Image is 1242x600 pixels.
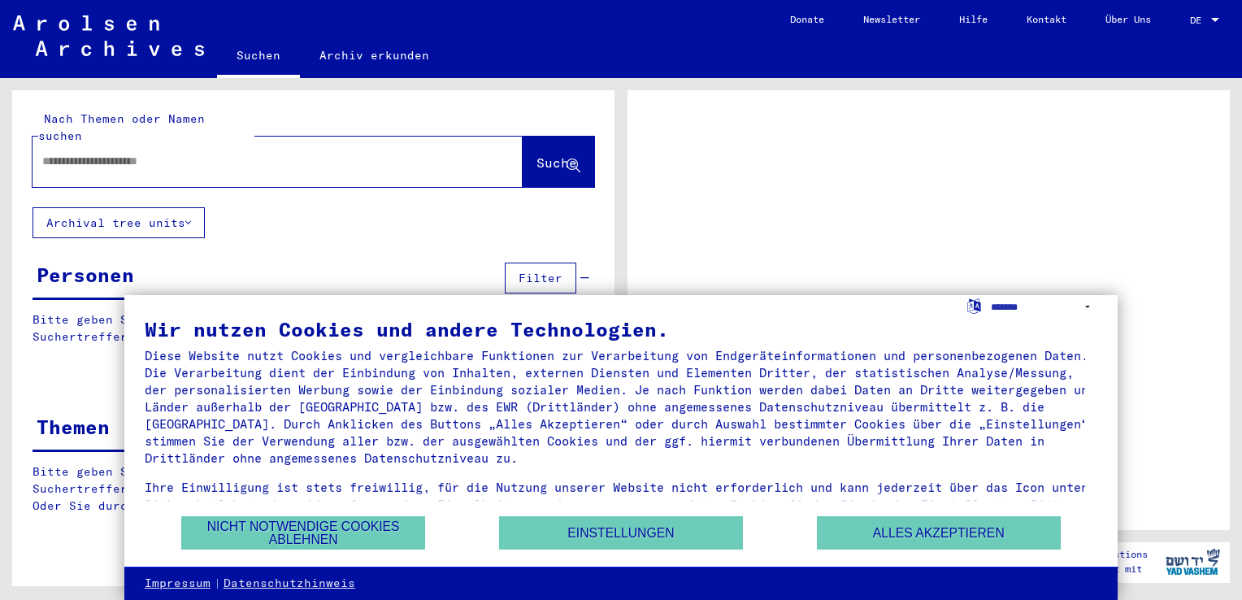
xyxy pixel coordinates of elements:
[224,576,355,592] a: Datenschutzhinweis
[505,263,576,293] button: Filter
[523,137,594,187] button: Suche
[1190,15,1208,26] span: DE
[37,260,134,289] div: Personen
[145,479,1097,530] div: Ihre Einwilligung ist stets freiwillig, für die Nutzung unserer Website nicht erforderlich und ka...
[145,320,1097,339] div: Wir nutzen Cookies und andere Technologien.
[33,311,593,346] p: Bitte geben Sie einen Suchbegriff ein oder nutzen Sie die Filter, um Suchertreffer zu erhalten.
[145,347,1097,467] div: Diese Website nutzt Cookies und vergleichbare Funktionen zur Verarbeitung von Endgeräteinformatio...
[536,154,577,171] span: Suche
[1162,541,1223,582] img: yv_logo.png
[33,207,205,238] button: Archival tree units
[991,295,1097,319] select: Sprache auswählen
[38,111,205,143] mat-label: Nach Themen oder Namen suchen
[33,463,594,515] p: Bitte geben Sie einen Suchbegriff ein oder nutzen Sie die Filter, um Suchertreffer zu erhalten. O...
[966,298,983,313] label: Sprache auswählen
[181,516,425,550] button: Nicht notwendige Cookies ablehnen
[300,36,449,75] a: Archiv erkunden
[13,15,204,56] img: Arolsen_neg.svg
[217,36,300,78] a: Suchen
[145,576,211,592] a: Impressum
[817,516,1061,550] button: Alles akzeptieren
[499,516,743,550] button: Einstellungen
[37,412,110,441] div: Themen
[519,271,562,285] span: Filter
